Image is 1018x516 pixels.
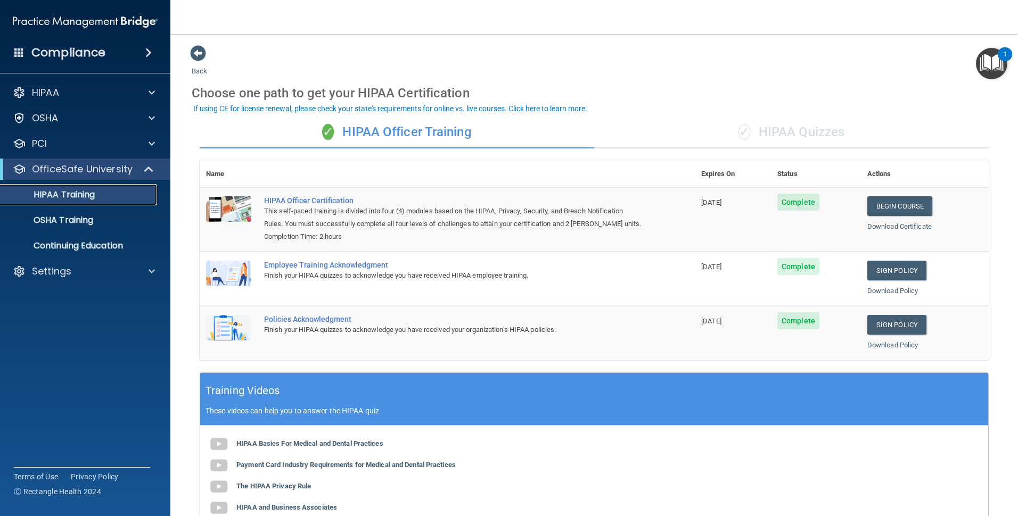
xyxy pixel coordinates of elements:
p: These videos can help you to answer the HIPAA quiz [206,406,983,415]
b: Payment Card Industry Requirements for Medical and Dental Practices [236,461,456,469]
a: Download Policy [867,287,918,295]
div: HIPAA Quizzes [594,116,989,148]
b: HIPAA Basics For Medical and Dental Practices [236,439,383,447]
a: Download Policy [867,341,918,349]
div: This self-paced training is divided into four (4) modules based on the HIPAA, Privacy, Security, ... [264,205,642,230]
p: HIPAA Training [7,189,95,200]
button: Open Resource Center, 1 new notification [976,48,1007,79]
h5: Training Videos [206,381,280,400]
span: Complete [777,258,819,275]
img: gray_youtube_icon.38fcd6cc.png [208,455,229,476]
p: PCI [32,137,47,150]
b: The HIPAA Privacy Rule [236,482,311,490]
img: gray_youtube_icon.38fcd6cc.png [208,476,229,497]
a: Sign Policy [867,261,926,280]
a: OSHA [13,112,155,124]
span: [DATE] [701,198,721,206]
div: Finish your HIPAA quizzes to acknowledge you have received your organization’s HIPAA policies. [264,323,642,336]
a: Sign Policy [867,315,926,335]
span: ✓ [738,124,750,140]
div: Finish your HIPAA quizzes to acknowledge you have received HIPAA employee training. [264,269,642,282]
div: 1 [1003,54,1007,68]
button: If using CE for license renewal, please check your state's requirements for online vs. live cours... [192,103,589,114]
a: Back [192,54,207,75]
p: HIPAA [32,86,59,99]
a: Terms of Use [14,471,58,482]
div: If using CE for license renewal, please check your state's requirements for online vs. live cours... [193,105,587,112]
th: Expires On [695,161,771,187]
div: Employee Training Acknowledgment [264,261,642,269]
p: OSHA Training [7,215,93,226]
a: Begin Course [867,196,932,216]
div: HIPAA Officer Training [200,116,594,148]
a: HIPAA Officer Certification [264,196,642,205]
span: Complete [777,312,819,329]
a: Settings [13,265,155,278]
img: gray_youtube_icon.38fcd6cc.png [208,434,229,455]
p: Continuing Education [7,240,152,251]
span: Complete [777,194,819,211]
a: Privacy Policy [71,471,119,482]
h4: Compliance [31,45,105,60]
p: Settings [32,265,71,278]
b: HIPAA and Business Associates [236,503,337,511]
img: PMB logo [13,11,158,32]
a: OfficeSafe University [13,163,154,176]
th: Actions [861,161,989,187]
span: Ⓒ Rectangle Health 2024 [14,486,101,497]
th: Name [200,161,258,187]
span: [DATE] [701,317,721,325]
span: ✓ [322,124,334,140]
a: HIPAA [13,86,155,99]
div: Completion Time: 2 hours [264,230,642,243]
div: Choose one path to get your HIPAA Certification [192,78,997,109]
a: Download Certificate [867,222,932,230]
span: [DATE] [701,263,721,271]
a: PCI [13,137,155,150]
th: Status [771,161,861,187]
p: OfficeSafe University [32,163,133,176]
div: Policies Acknowledgment [264,315,642,323]
p: OSHA [32,112,59,124]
